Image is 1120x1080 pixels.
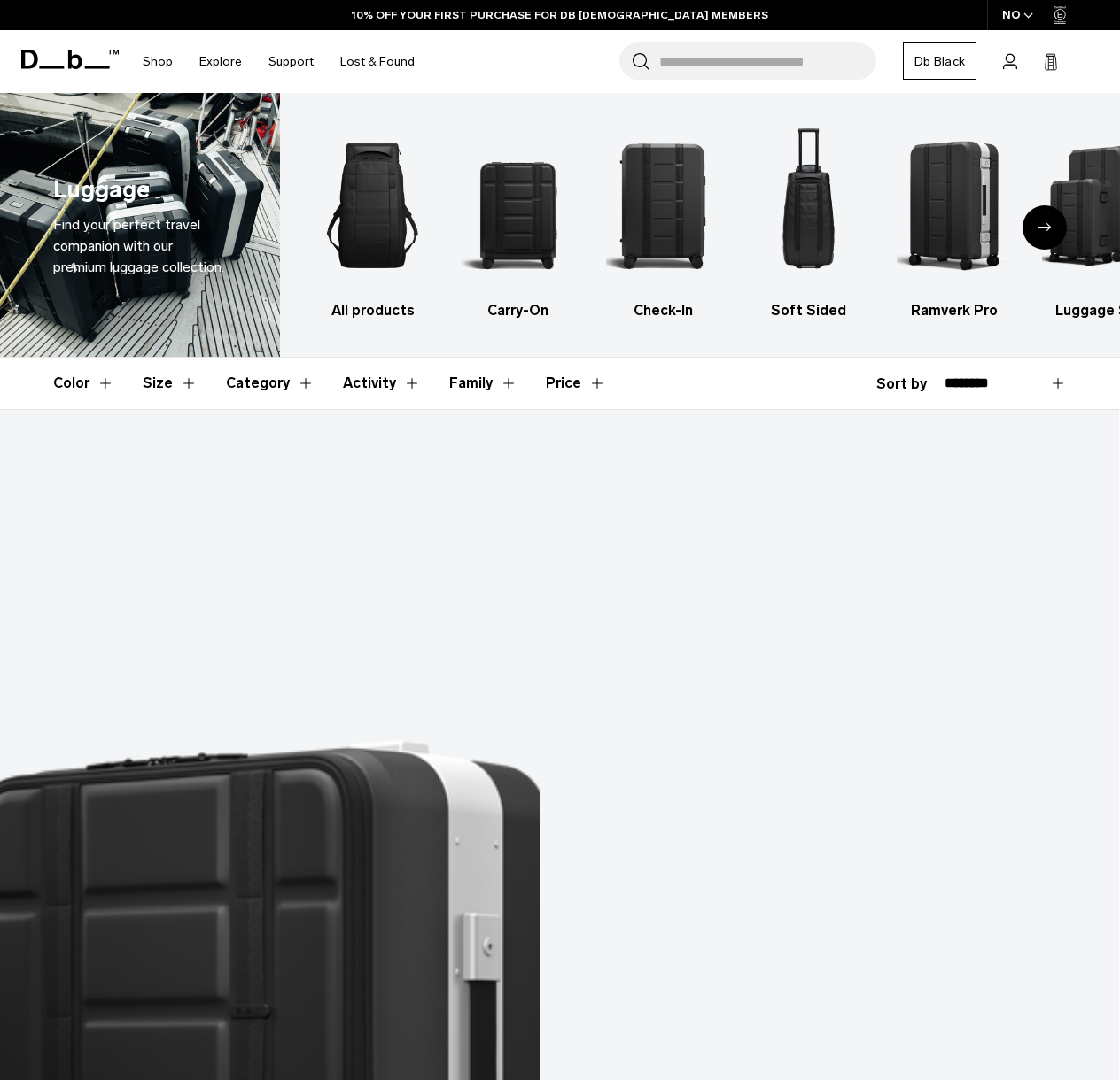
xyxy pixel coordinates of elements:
a: Explore [199,30,242,93]
a: Db All products [315,120,430,321]
button: Toggle Filter [53,358,114,409]
img: Db [315,120,430,291]
h3: Soft Sided [751,300,866,321]
button: Toggle Filter [226,358,315,409]
button: Toggle Price [546,358,606,409]
img: Db [606,120,720,291]
span: Find your perfect travel companion with our premium luggage collection. [53,216,224,275]
li: 4 / 6 [751,120,866,321]
a: Shop [143,30,173,93]
li: 1 / 6 [315,120,430,321]
li: 3 / 6 [606,120,720,321]
a: Lost & Found [340,30,415,93]
h3: All products [315,300,430,321]
h3: Check-In [606,300,720,321]
div: Next slide [1023,205,1067,250]
a: Support [268,30,314,93]
a: Db Soft Sided [751,120,866,321]
li: 2 / 6 [461,120,575,321]
img: Db [897,120,1011,291]
nav: Main Navigation [129,30,428,93]
button: Toggle Filter [343,358,421,409]
h3: Ramverk Pro [897,300,1011,321]
a: Db Ramverk Pro [897,120,1011,321]
a: Db Check-In [606,120,720,321]
img: Db [461,120,575,291]
li: 5 / 6 [897,120,1011,321]
h3: Carry-On [461,300,575,321]
a: Db Carry-On [461,120,575,321]
img: Db [751,120,866,291]
a: Db Black [903,42,976,80]
button: Toggle Filter [143,358,198,409]
h1: Luggage [53,172,150,208]
button: Toggle Filter [449,358,517,409]
a: 10% OFF YOUR FIRST PURCHASE FOR DB [DEMOGRAPHIC_DATA] MEMBERS [352,7,768,23]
